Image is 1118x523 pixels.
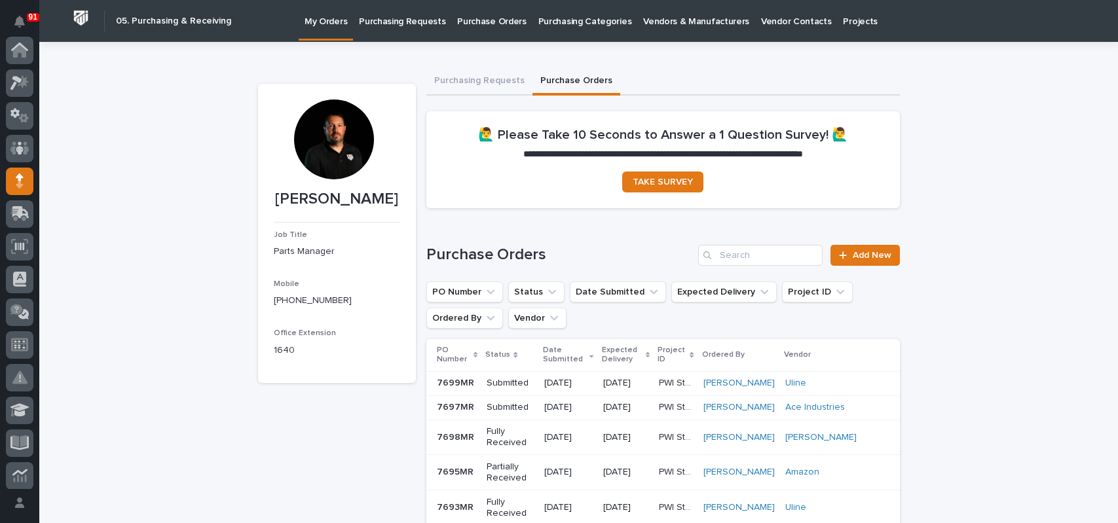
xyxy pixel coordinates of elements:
p: 7697MR [437,399,477,413]
p: PWI Stock [659,464,696,478]
p: Fully Received [487,426,534,448]
p: [DATE] [603,467,648,478]
span: Add New [853,251,891,260]
p: PWI Stock [659,499,696,513]
p: [DATE] [603,432,648,443]
p: 7695MR [437,464,476,478]
img: Workspace Logo [69,6,93,30]
p: Date Submitted [543,343,586,367]
p: 91 [29,12,37,22]
p: [PERSON_NAME] [274,190,400,209]
p: [DATE] [544,467,592,478]
button: PO Number [426,281,503,302]
h2: 🙋‍♂️ Please Take 10 Seconds to Answer a 1 Question Survey! 🙋‍♂️ [478,127,848,143]
p: [DATE] [544,402,592,413]
button: Expected Delivery [671,281,777,302]
p: 7693MR [437,499,476,513]
p: Parts Manager [274,245,400,259]
p: Vendor [784,348,811,362]
a: Ace Industries [785,402,845,413]
a: Add New [830,245,899,266]
span: TAKE SURVEY [633,177,693,187]
p: 7699MR [437,375,477,389]
p: Ordered By [702,348,745,362]
button: Purchasing Requests [426,68,532,96]
button: Notifications [6,8,33,35]
p: [DATE] [603,402,648,413]
a: Uline [785,502,806,513]
a: Amazon [785,467,819,478]
button: Ordered By [426,308,503,329]
p: [DATE] [544,432,592,443]
input: Search [698,245,823,266]
p: 1640 [274,344,400,357]
p: Status [485,348,510,362]
p: Partially Received [487,461,534,484]
p: [DATE] [544,502,592,513]
p: [DATE] [544,378,592,389]
p: PWI Stock [659,429,696,443]
button: Date Submitted [570,281,666,302]
a: TAKE SURVEY [622,171,703,192]
p: Expected Delivery [602,343,643,367]
tr: 7695MR7695MR Partially Received[DATE][DATE]PWI StockPWI Stock [PERSON_NAME] Amazon [426,455,900,490]
a: [PERSON_NAME] [785,432,857,443]
button: Vendor [508,308,567,329]
tr: 7697MR7697MR Submitted[DATE][DATE]PWI StockPWI Stock [PERSON_NAME] Ace Industries [426,395,900,420]
div: Notifications91 [16,16,33,37]
p: Submitted [487,402,534,413]
p: Submitted [487,378,534,389]
a: [PERSON_NAME] [703,502,775,513]
a: Uline [785,378,806,389]
a: [PERSON_NAME] [703,432,775,443]
a: [PERSON_NAME] [703,378,775,389]
p: PWI Stock [659,375,696,389]
span: Office Extension [274,329,336,337]
p: PO Number [437,343,471,367]
h1: Purchase Orders [426,245,694,264]
h2: 05. Purchasing & Receiving [116,16,231,27]
p: Fully Received [487,497,534,519]
button: Project ID [782,281,853,302]
span: Mobile [274,280,299,288]
p: PWI Stock [659,399,696,413]
a: [PERSON_NAME] [703,402,775,413]
p: Project ID [658,343,686,367]
a: [PERSON_NAME] [703,467,775,478]
tr: 7698MR7698MR Fully Received[DATE][DATE]PWI StockPWI Stock [PERSON_NAME] [PERSON_NAME] [426,420,900,455]
tr: 7699MR7699MR Submitted[DATE][DATE]PWI StockPWI Stock [PERSON_NAME] Uline [426,371,900,395]
p: 7698MR [437,429,477,443]
a: [PHONE_NUMBER] [274,296,352,305]
button: Status [508,281,565,302]
span: Job Title [274,231,307,239]
p: [DATE] [603,378,648,389]
p: [DATE] [603,502,648,513]
button: Purchase Orders [532,68,620,96]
